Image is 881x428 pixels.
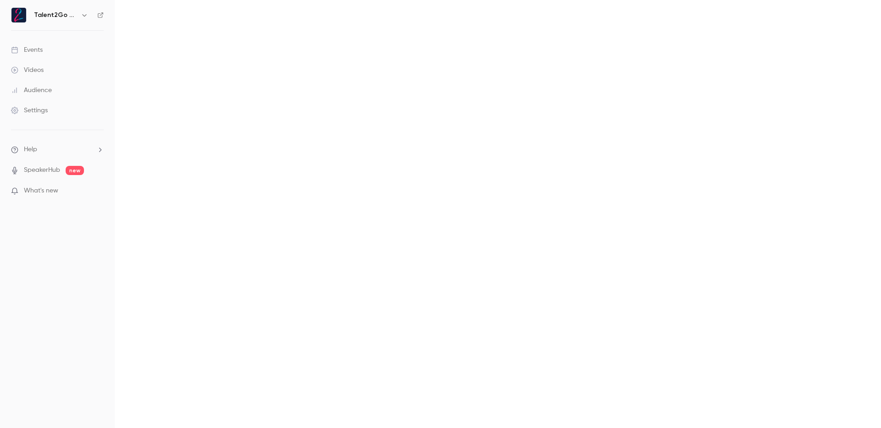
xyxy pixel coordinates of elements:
li: help-dropdown-opener [11,145,104,154]
img: Talent2Go GmbH [11,8,26,22]
span: Help [24,145,37,154]
div: Audience [11,86,52,95]
h6: Talent2Go GmbH [34,11,77,20]
div: Settings [11,106,48,115]
span: What's new [24,186,58,196]
div: Events [11,45,43,55]
a: SpeakerHub [24,165,60,175]
div: Videos [11,66,44,75]
span: new [66,166,84,175]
